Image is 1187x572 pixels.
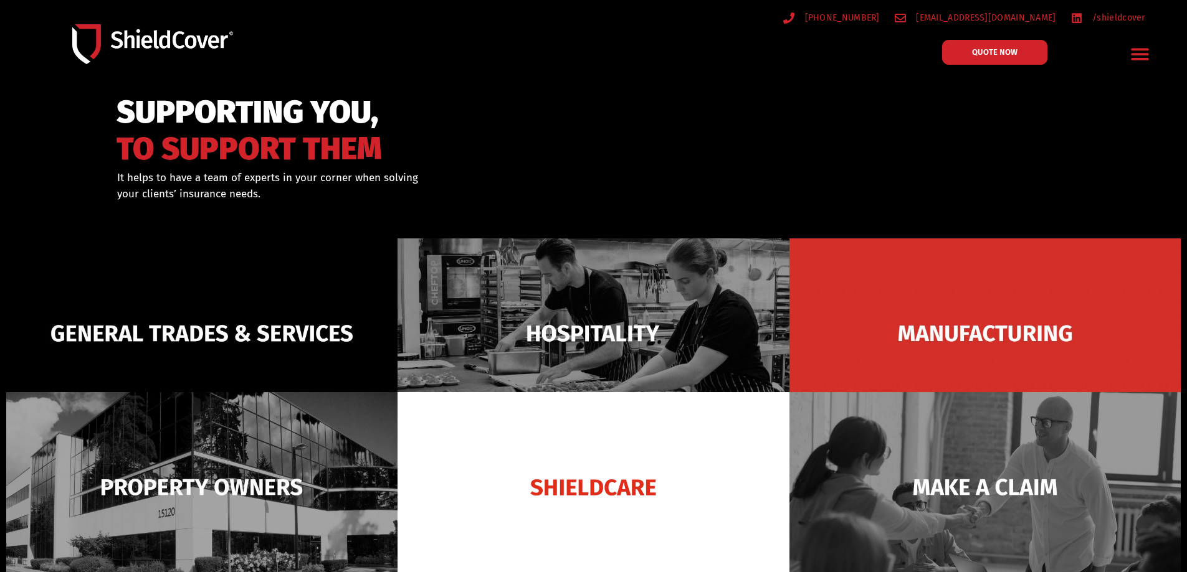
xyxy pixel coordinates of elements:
span: /shieldcover [1089,10,1145,26]
span: QUOTE NOW [972,48,1018,56]
a: [PHONE_NUMBER] [783,10,880,26]
a: QUOTE NOW [942,40,1047,65]
span: [EMAIL_ADDRESS][DOMAIN_NAME] [913,10,1056,26]
div: Menu Toggle [1126,39,1155,68]
span: [PHONE_NUMBER] [802,10,880,26]
img: Shield-Cover-Underwriting-Australia-logo-full [72,24,233,63]
p: your clients’ insurance needs. [117,186,657,202]
a: [EMAIL_ADDRESS][DOMAIN_NAME] [895,10,1056,26]
a: /shieldcover [1071,10,1145,26]
div: It helps to have a team of experts in your corner when solving [117,170,657,202]
span: SUPPORTING YOU, [117,100,382,125]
